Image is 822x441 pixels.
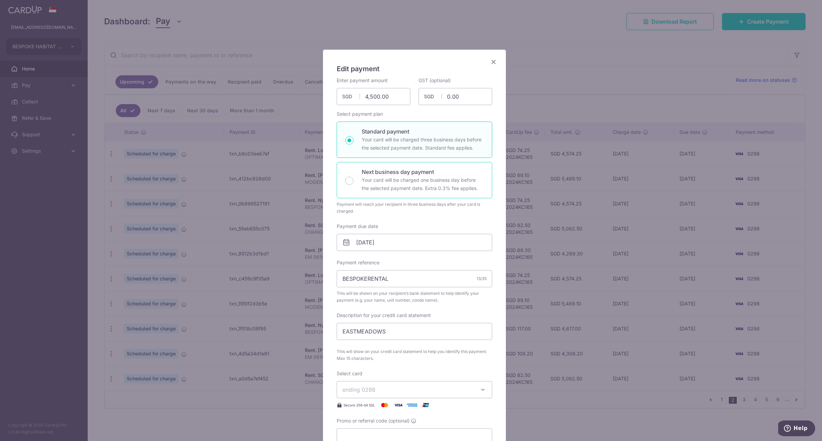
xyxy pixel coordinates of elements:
[337,201,492,215] div: Payment will reach your recipient in three business days after your card is charged.
[337,312,431,319] label: Description for your credit card statement
[337,88,410,105] input: 0.00
[424,93,442,100] span: SGD
[489,58,498,66] button: Close
[419,88,492,105] input: 0.00
[344,402,375,408] span: Secure 256-bit SSL
[337,259,379,266] label: Payment reference
[337,381,492,398] button: ending 0298
[342,93,360,100] span: SGD
[337,370,362,377] label: Select card
[337,111,383,117] label: Select payment plan
[337,63,492,74] h5: Edit payment
[405,401,419,409] img: American Express
[362,168,484,176] p: Next business day payment
[337,417,410,424] span: Promo or referral code (optional)
[476,275,487,282] div: 13/35
[362,176,484,192] p: Your card will be charged one business day before the selected payment date. Extra 0.3% fee applies.
[419,77,451,84] label: GST (optional)
[337,77,388,84] label: Enter payment amount
[391,401,405,409] img: Visa
[378,401,391,409] img: Mastercard
[337,290,492,304] span: This will be shown on your recipient’s bank statement to help identify your payment (e.g. your na...
[362,136,484,152] p: Your card will be charged three business days before the selected payment date. Standard fee appl...
[419,401,433,409] img: UnionPay
[362,127,484,136] p: Standard payment
[778,420,815,438] iframe: Opens a widget where you can find more information
[342,386,375,393] span: ending 0298
[337,348,492,362] span: This will show on your credit card statement to help you identify this payment. Max 15 characters.
[337,223,378,230] label: Payment due date
[337,234,492,251] input: DD / MM / YYYY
